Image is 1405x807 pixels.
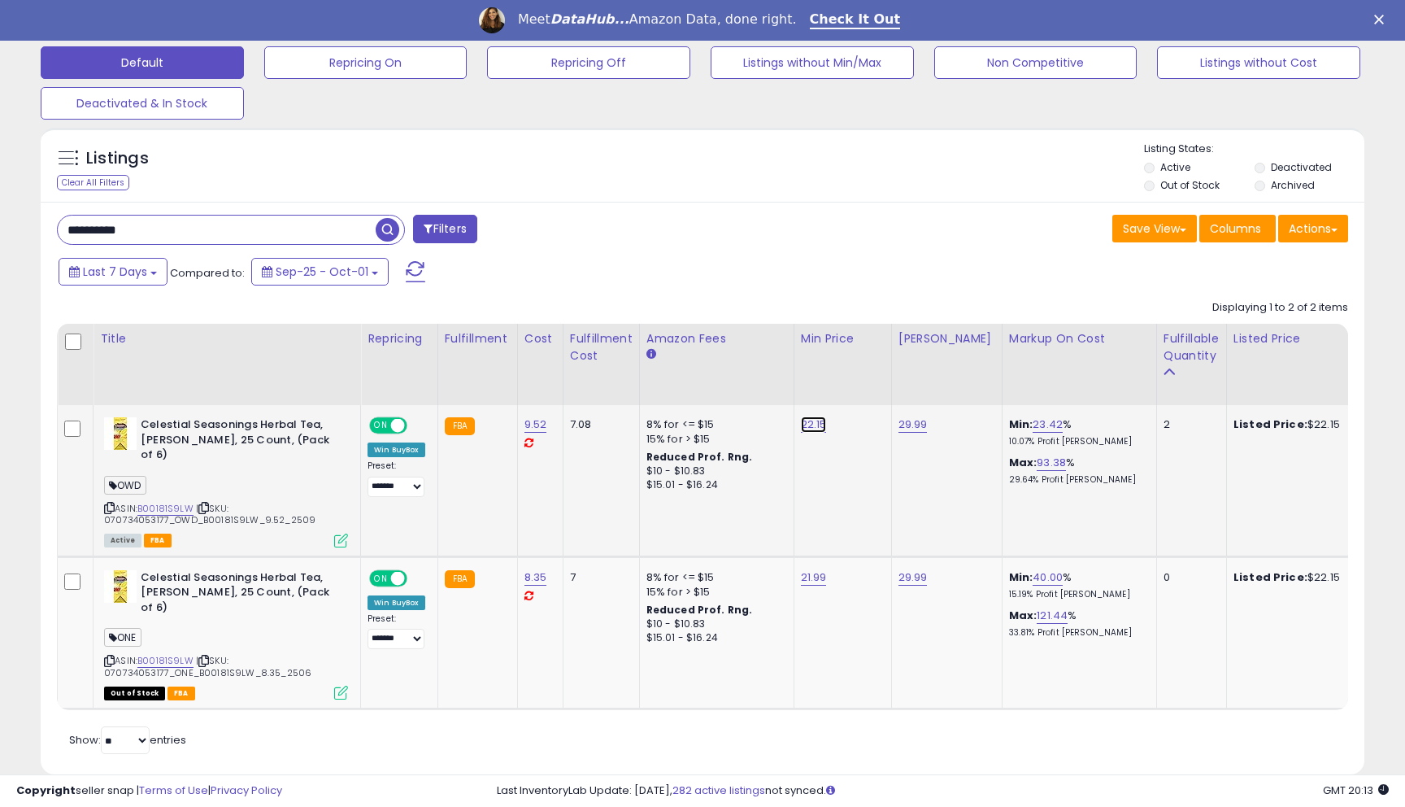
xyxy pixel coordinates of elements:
div: $22.15 [1233,570,1368,585]
label: Archived [1271,178,1315,192]
a: 29.99 [898,417,928,433]
span: Columns [1210,220,1261,237]
div: Close [1374,15,1390,24]
div: Repricing [368,330,431,347]
a: Check It Out [810,11,901,29]
a: 21.99 [801,569,827,586]
div: Cost [524,330,556,347]
b: Celestial Seasonings Herbal Tea, [PERSON_NAME], 25 Count, (Pack of 6) [141,570,338,620]
button: Last 7 Days [59,258,167,286]
a: B00181S9LW [137,654,194,668]
div: Win BuyBox [368,595,425,610]
div: Last InventoryLab Update: [DATE], not synced. [497,783,1389,799]
b: Celestial Seasonings Herbal Tea, [PERSON_NAME], 25 Count, (Pack of 6) [141,417,338,467]
div: 8% for <= $15 [646,570,781,585]
div: 15% for > $15 [646,432,781,447]
b: Min: [1009,417,1033,432]
small: Amazon Fees. [646,347,656,362]
a: 29.99 [898,569,928,586]
div: Preset: [368,460,425,497]
div: Displaying 1 to 2 of 2 items [1212,300,1348,316]
img: Profile image for Georgie [479,7,505,33]
span: Last 7 Days [83,264,147,280]
span: 2025-10-9 20:13 GMT [1323,783,1389,798]
div: Preset: [368,613,425,650]
div: Clear All Filters [57,175,129,190]
div: ASIN: [104,570,348,699]
div: Fulfillment [445,330,511,347]
a: 23.42 [1033,417,1063,433]
a: 8.35 [524,569,547,586]
b: Listed Price: [1233,569,1307,585]
span: | SKU: 070734053177_ONE_B00181S9LW_8.35_2506 [104,654,311,678]
p: Listing States: [1144,142,1364,157]
div: % [1009,609,1144,639]
a: B00181S9LW [137,502,194,516]
a: 22.15 [801,417,827,433]
button: Save View [1112,215,1197,242]
p: 15.19% Profit [PERSON_NAME] [1009,589,1144,600]
span: ON [371,419,391,433]
button: Repricing On [264,46,468,79]
div: Fulfillment Cost [570,330,633,364]
div: $15.01 - $16.24 [646,478,781,492]
b: Reduced Prof. Rng. [646,603,753,617]
a: 282 active listings [672,783,765,798]
span: OWD [104,476,146,495]
div: Meet Amazon Data, done right. [518,11,797,28]
div: 7.08 [570,417,627,432]
h5: Listings [86,147,149,170]
div: Min Price [801,330,885,347]
b: Max: [1009,455,1037,470]
button: Sep-25 - Oct-01 [251,258,389,286]
button: Non Competitive [934,46,1137,79]
p: 33.81% Profit [PERSON_NAME] [1009,627,1144,639]
span: OFF [405,419,431,433]
b: Reduced Prof. Rng. [646,450,753,464]
a: 9.52 [524,417,547,433]
div: $15.01 - $16.24 [646,631,781,645]
div: 0 [1164,570,1214,585]
a: Terms of Use [139,783,208,798]
div: seller snap | | [16,783,282,799]
div: $10 - $10.83 [646,617,781,631]
div: $10 - $10.83 [646,465,781,478]
button: Listings without Min/Max [711,46,914,79]
img: 41msDQMpr6L._SL40_.jpg [104,570,137,603]
span: Show: entries [69,732,186,748]
th: The percentage added to the cost of goods (COGS) that forms the calculator for Min & Max prices. [1002,324,1156,405]
div: % [1009,456,1144,486]
div: Win BuyBox [368,443,425,457]
b: Min: [1009,569,1033,585]
span: | SKU: 070734053177_OWD_B00181S9LW_9.52_2509 [104,502,315,526]
label: Deactivated [1271,160,1332,174]
span: OFF [405,571,431,585]
p: 29.64% Profit [PERSON_NAME] [1009,474,1144,486]
a: Privacy Policy [211,783,282,798]
div: % [1009,570,1144,600]
button: Deactivated & In Stock [41,87,244,120]
span: All listings currently available for purchase on Amazon [104,534,141,547]
i: DataHub... [550,11,629,27]
span: FBA [144,534,172,547]
a: 93.38 [1037,455,1066,471]
strong: Copyright [16,783,76,798]
span: FBA [167,687,195,700]
a: 121.44 [1037,608,1068,624]
div: Markup on Cost [1009,330,1150,347]
img: 41msDQMpr6L._SL40_.jpg [104,417,137,450]
b: Max: [1009,608,1037,623]
a: 40.00 [1033,569,1063,586]
button: Repricing Off [487,46,690,79]
div: Fulfillable Quantity [1164,330,1220,364]
label: Out of Stock [1160,178,1220,192]
label: Active [1160,160,1190,174]
div: 7 [570,570,627,585]
div: [PERSON_NAME] [898,330,995,347]
span: ON [371,571,391,585]
div: Amazon Fees [646,330,787,347]
button: Listings without Cost [1157,46,1360,79]
button: Actions [1278,215,1348,242]
b: Listed Price: [1233,417,1307,432]
small: FBA [445,570,475,588]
